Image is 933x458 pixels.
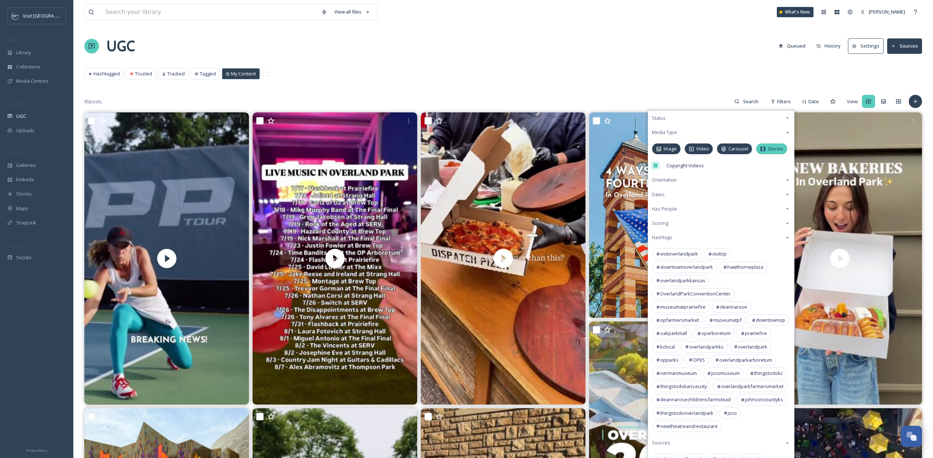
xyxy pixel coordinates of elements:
span: Stories [16,190,32,197]
span: overlandparkarboretum [719,357,772,364]
img: thumbnail [421,112,585,405]
span: opfarmersmarket [660,317,699,324]
a: History [813,39,848,53]
span: Socials [16,254,32,261]
button: Open Chat [901,426,922,447]
a: Privacy Policy [26,446,47,454]
input: Search [739,94,763,109]
span: Carousel [728,145,748,152]
span: Copyright Videos [666,162,704,169]
span: Collections [16,63,40,70]
span: downtownop [756,317,785,324]
video: INTRODUCING THE APP OVERLAND PARK OPEN 🔥 #VisitOverlandPark has signed a five-year agreement with... [84,112,249,405]
span: Tracked [167,70,185,77]
span: Visit [GEOGRAPHIC_DATA] [23,12,80,19]
span: kclocal [660,343,675,350]
button: History [813,39,845,53]
button: Queued [775,39,809,53]
span: SnapLink [16,219,36,226]
span: newtheatreandrestaurant [660,423,717,430]
span: Filters [777,98,791,105]
span: OPKS [693,357,705,364]
input: Search your library [102,4,317,20]
span: Has People [652,205,677,212]
span: Tagged [200,70,216,77]
span: jocomuseum [711,370,740,377]
a: View all files [331,5,374,19]
span: visitop [712,250,727,257]
span: Galleries [16,162,36,169]
span: overlandparkks [689,343,724,350]
span: WIDGETS [7,150,24,156]
button: Sources [887,38,922,53]
span: MEDIA [7,38,20,43]
span: museumatpf [713,317,742,324]
span: overlandparkkansas [660,277,705,284]
span: [PERSON_NAME] [869,8,905,15]
span: nermanmuseum [660,370,697,377]
button: Settings [848,38,884,53]
span: Library [16,49,31,56]
video: Nothing better than a summer morning at the @opfarmersmarket 🍓🥯💐🫐 🗓️ Dates: Saturdays from April ... [421,112,585,405]
span: oakparkmall [660,330,687,337]
span: downtownoverlandpark [660,264,713,271]
span: overlandpark [738,343,767,350]
a: What's New [777,7,813,17]
span: prairiefire [745,330,767,337]
span: Maps [16,205,28,212]
span: UGC [16,113,26,120]
span: 65 posts [84,98,102,105]
span: overlandparkfarmersmarket [721,383,783,390]
span: opparks [660,357,679,364]
img: thumbnail [84,112,249,405]
span: My Content [231,70,256,77]
span: Orientation [652,176,677,183]
span: Media Type [652,129,677,136]
span: Image [664,145,677,152]
span: Stories [768,145,783,152]
span: Trusted [135,70,152,77]
span: Status [652,115,666,122]
img: Consider your 4th of July plans handled. 🧨🇺🇸 Here is your cheat sheet for all the fun happening i... [589,112,754,318]
span: thingstodokansascity [660,383,707,390]
a: UGC [106,35,135,57]
span: Privacy Policy [26,448,47,453]
a: Queued [775,39,813,53]
span: Uploads [16,127,34,134]
span: Dates [652,191,665,198]
img: thumbnail [253,112,417,405]
span: hawthorneplaza [727,264,763,271]
span: Scoring [652,220,668,227]
span: View: [847,98,859,105]
span: Sources [652,439,670,446]
span: oparboretum [701,330,731,337]
span: johnsoncountyks [745,396,783,403]
video: If you need us, we’ll be jamming out all summer long 🎸🎶🎤 Find out where to hear live music in Ove... [253,112,417,405]
a: Settings [848,38,887,53]
span: Date [808,98,819,105]
span: OverlandParkConventionCenter [660,290,731,297]
span: Hashtagged [93,70,120,77]
span: joco [728,410,737,417]
span: deannarosechildrensfarmstead [660,396,731,403]
span: Hashtags [652,234,672,241]
span: COLLECT [7,101,23,107]
span: Embeds [16,176,34,183]
span: museumatprairiefire [660,304,706,310]
span: Video [696,145,709,152]
span: deannarose [720,304,747,310]
span: thingstodooverlandpark [660,410,713,417]
span: visitoverlandpark [660,250,698,257]
span: Media Centres [16,78,48,85]
span: SOCIALS [7,243,22,248]
span: thingstodokc [754,370,783,377]
a: [PERSON_NAME] [857,5,909,19]
img: c3es6xdrejuflcaqpovn.png [12,12,19,19]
